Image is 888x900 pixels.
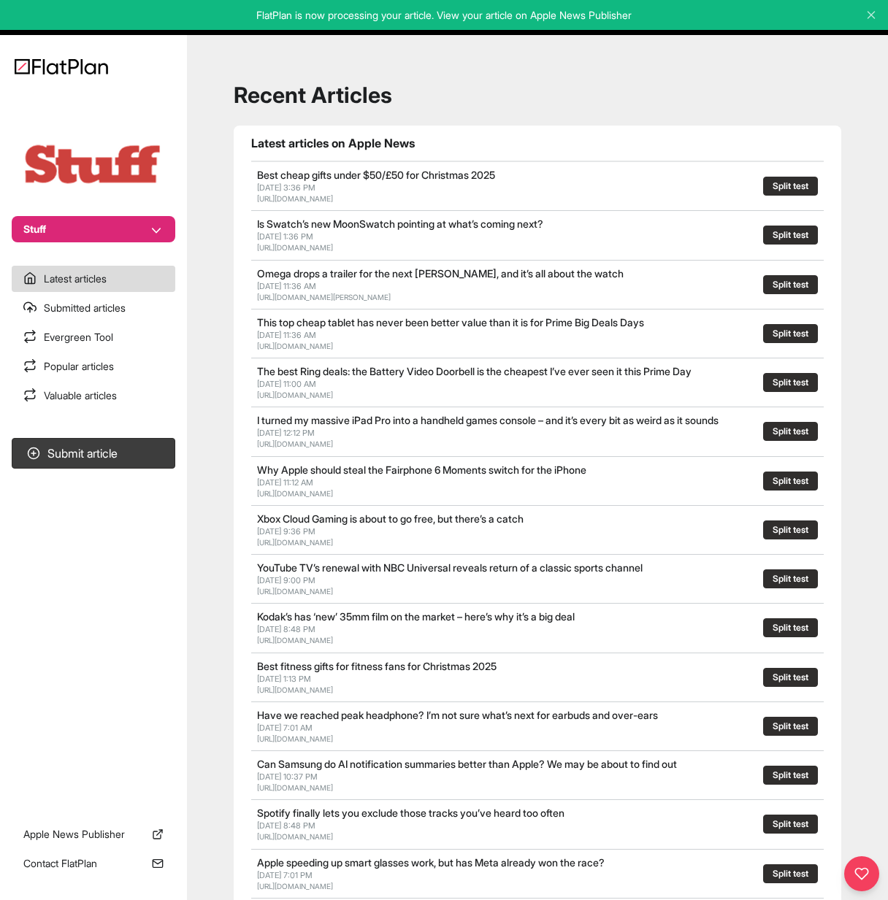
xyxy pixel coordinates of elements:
a: [URL][DOMAIN_NAME] [257,882,333,891]
a: [URL][DOMAIN_NAME] [257,685,333,694]
span: [DATE] 9:36 PM [257,526,315,536]
button: Split test [763,275,818,294]
a: [URL][DOMAIN_NAME] [257,194,333,203]
button: Split test [763,373,818,392]
a: Why Apple should steal the Fairphone 6 Moments switch for the iPhone [257,464,586,476]
a: [URL][DOMAIN_NAME] [257,587,333,596]
span: [DATE] 7:01 AM [257,723,313,733]
a: Is Swatch’s new MoonSwatch pointing at what’s coming next? [257,218,543,230]
a: [URL][DOMAIN_NAME][PERSON_NAME] [257,293,391,301]
img: Logo [15,58,108,74]
h1: Latest articles on Apple News [251,134,824,152]
p: FlatPlan is now processing your article. View your article on Apple News Publisher [10,8,878,23]
button: Split test [763,668,818,687]
a: This top cheap tablet has never been better value than it is for Prime Big Deals Days [257,316,644,328]
a: Apple speeding up smart glasses work, but has Meta already won the race? [257,856,605,869]
span: [DATE] 11:36 AM [257,330,316,340]
button: Split test [763,177,818,196]
a: Omega drops a trailer for the next [PERSON_NAME], and it’s all about the watch [257,267,624,280]
a: Xbox Cloud Gaming is about to go free, but there’s a catch [257,512,524,525]
span: [DATE] 11:00 AM [257,379,316,389]
a: Kodak’s has ‘new’ 35mm film on the market – here’s why it’s a big deal [257,610,575,623]
a: Can Samsung do AI notification summaries better than Apple? We may be about to find out [257,758,677,770]
button: Split test [763,618,818,637]
a: [URL][DOMAIN_NAME] [257,734,333,743]
a: [URL][DOMAIN_NAME] [257,391,333,399]
h1: Recent Articles [234,82,841,108]
button: Split test [763,569,818,588]
a: [URL][DOMAIN_NAME] [257,636,333,645]
span: [DATE] 1:36 PM [257,231,313,242]
button: Split test [763,422,818,441]
span: [DATE] 10:37 PM [257,772,318,782]
span: [DATE] 3:36 PM [257,182,315,193]
a: Popular articles [12,353,175,380]
a: The best Ring deals: the Battery Video Doorbell is the cheapest I’ve ever seen it this Prime Day [257,365,692,377]
a: Best fitness gifts for fitness fans for Christmas 2025 [257,660,497,672]
button: Split test [763,717,818,736]
a: YouTube TV’s renewal with NBC Universal reveals return of a classic sports channel [257,561,643,574]
a: Contact FlatPlan [12,850,175,877]
span: [DATE] 7:01 PM [257,870,313,880]
a: [URL][DOMAIN_NAME] [257,489,333,498]
a: Best cheap gifts under $50/£50 for Christmas 2025 [257,169,495,181]
a: Submitted articles [12,295,175,321]
a: Spotify finally lets you exclude those tracks you’ve heard too often [257,807,564,819]
button: Split test [763,472,818,491]
a: [URL][DOMAIN_NAME] [257,342,333,350]
a: Evergreen Tool [12,324,175,350]
button: Split test [763,815,818,834]
button: Split test [763,324,818,343]
span: [DATE] 11:36 AM [257,281,316,291]
button: Split test [763,766,818,785]
span: [DATE] 11:12 AM [257,477,313,488]
a: [URL][DOMAIN_NAME] [257,538,333,547]
span: [DATE] 9:00 PM [257,575,315,585]
span: [DATE] 12:12 PM [257,428,315,438]
button: Split test [763,864,818,883]
a: [URL][DOMAIN_NAME] [257,243,333,252]
a: Apple News Publisher [12,821,175,847]
a: [URL][DOMAIN_NAME] [257,783,333,792]
a: [URL][DOMAIN_NAME] [257,832,333,841]
button: Split test [763,226,818,245]
a: Latest articles [12,266,175,292]
button: Submit article [12,438,175,469]
a: I turned my massive iPad Pro into a handheld games console – and it’s every bit as weird as it so... [257,414,719,426]
a: [URL][DOMAIN_NAME] [257,439,333,448]
img: Publication Logo [20,142,166,187]
button: Split test [763,520,818,539]
span: [DATE] 8:48 PM [257,820,315,831]
span: [DATE] 1:13 PM [257,674,311,684]
a: Valuable articles [12,382,175,409]
a: Have we reached peak headphone? I’m not sure what’s next for earbuds and over-ears [257,709,658,721]
span: [DATE] 8:48 PM [257,624,315,634]
button: Stuff [12,216,175,242]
